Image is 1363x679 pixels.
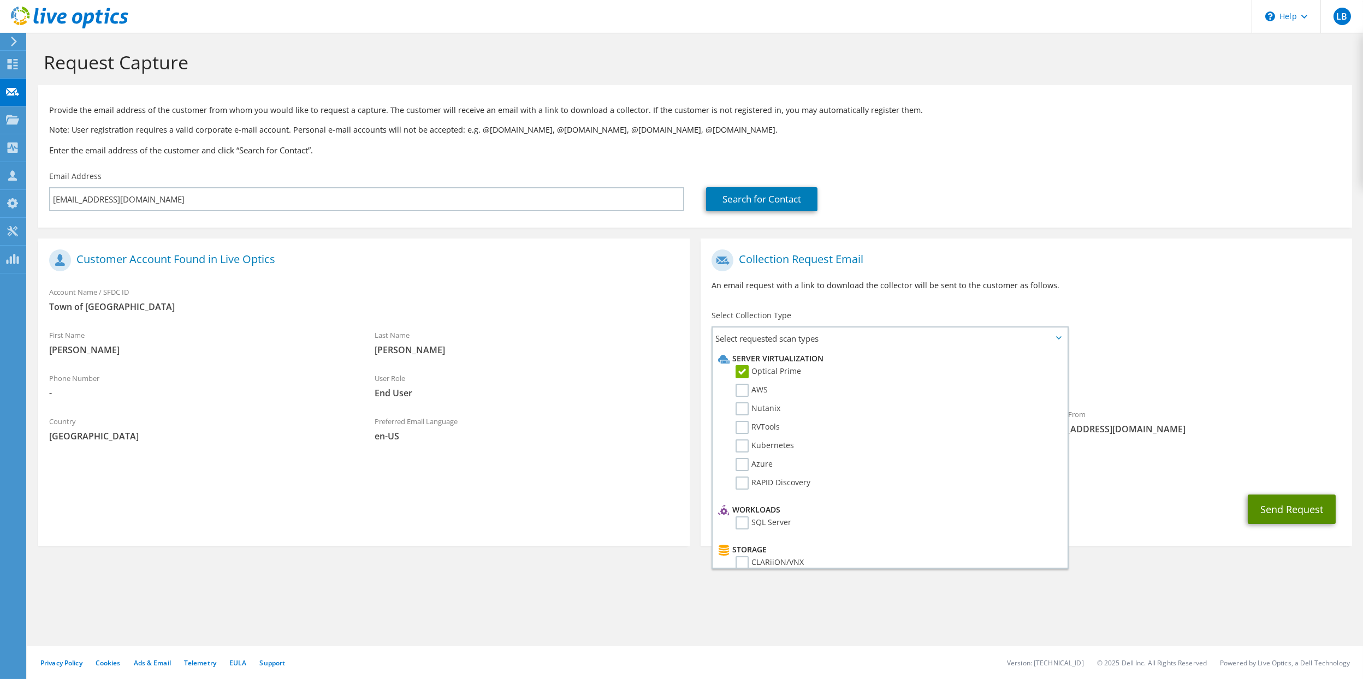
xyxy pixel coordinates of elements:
[49,104,1341,116] p: Provide the email address of the customer from whom you would like to request a capture. The cust...
[712,279,1341,291] p: An email request with a link to download the collector will be sent to the customer as follows.
[1220,658,1350,668] li: Powered by Live Optics, a Dell Technology
[736,477,810,490] label: RAPID Discovery
[49,344,353,356] span: [PERSON_NAME]
[49,301,679,313] span: Town of [GEOGRAPHIC_DATA]
[736,458,773,471] label: Azure
[1026,403,1352,440] div: Sender & From
[49,249,673,271] h1: Customer Account Found in Live Optics
[712,249,1336,271] h1: Collection Request Email
[1097,658,1207,668] li: © 2025 Dell Inc. All Rights Reserved
[229,658,246,668] a: EULA
[38,281,690,318] div: Account Name / SFDC ID
[712,310,791,321] label: Select Collection Type
[96,658,121,668] a: Cookies
[49,387,353,399] span: -
[736,556,804,569] label: CLARiiON/VNX
[364,367,689,404] div: User Role
[38,410,364,448] div: Country
[1248,495,1336,524] button: Send Request
[49,430,353,442] span: [GEOGRAPHIC_DATA]
[1334,8,1351,25] span: LB
[701,446,1352,484] div: CC & Reply To
[375,430,678,442] span: en-US
[713,327,1067,349] span: Select requested scan types
[715,352,1062,365] li: Server Virtualization
[1265,11,1275,21] svg: \n
[49,144,1341,156] h3: Enter the email address of the customer and click “Search for Contact”.
[736,516,791,529] label: SQL Server
[706,187,817,211] a: Search for Contact
[38,367,364,404] div: Phone Number
[715,543,1062,556] li: Storage
[49,171,102,182] label: Email Address
[736,365,801,378] label: Optical Prime
[1007,658,1084,668] li: Version: [TECHNICAL_ID]
[736,439,794,452] label: Kubernetes
[38,324,364,361] div: First Name
[1037,423,1341,435] span: [EMAIL_ADDRESS][DOMAIN_NAME]
[736,402,780,415] label: Nutanix
[701,354,1352,397] div: Requested Collections
[134,658,171,668] a: Ads & Email
[375,344,678,356] span: [PERSON_NAME]
[715,503,1062,516] li: Workloads
[736,384,768,397] label: AWS
[184,658,216,668] a: Telemetry
[259,658,285,668] a: Support
[49,124,1341,136] p: Note: User registration requires a valid corporate e-mail account. Personal e-mail accounts will ...
[701,403,1026,440] div: To
[364,410,689,448] div: Preferred Email Language
[44,51,1341,74] h1: Request Capture
[364,324,689,361] div: Last Name
[375,387,678,399] span: End User
[736,421,780,434] label: RVTools
[40,658,82,668] a: Privacy Policy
